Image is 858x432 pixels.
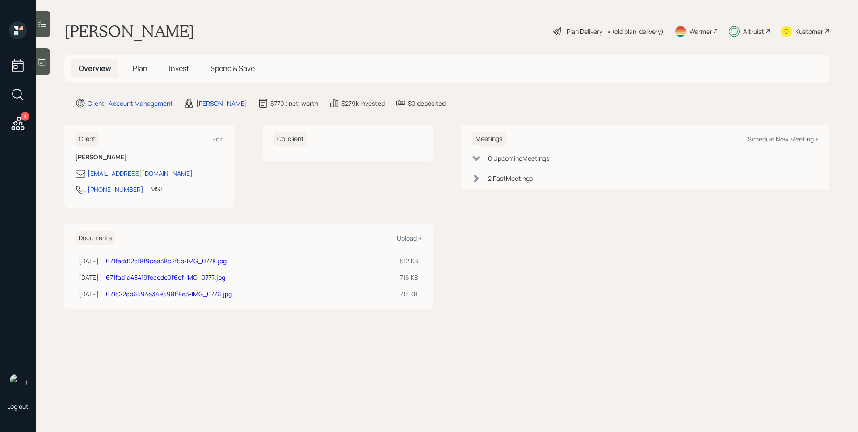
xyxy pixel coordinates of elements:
div: [PERSON_NAME] [196,99,247,108]
h1: [PERSON_NAME] [64,21,194,41]
h6: Client [75,132,99,146]
span: Invest [169,63,189,73]
div: Warmer [690,27,712,36]
div: 3 [21,112,29,121]
a: 671fad1a48419fecede0f6ef-IMG_0777.jpg [106,273,225,282]
div: Schedule New Meeting + [748,135,819,143]
div: [EMAIL_ADDRESS][DOMAIN_NAME] [88,169,193,178]
div: MST [151,184,164,194]
div: $279k invested [341,99,385,108]
div: Altruist [743,27,764,36]
h6: Documents [75,231,115,245]
div: Plan Delivery [567,27,602,36]
img: james-distasi-headshot.png [9,374,27,391]
div: Log out [7,402,29,411]
div: Kustomer [795,27,823,36]
div: $0 deposited [408,99,446,108]
div: 512 KB [400,256,418,266]
span: Spend & Save [210,63,255,73]
div: 0 Upcoming Meeting s [488,154,549,163]
h6: Co-client [273,132,307,146]
h6: Meetings [472,132,506,146]
div: Edit [212,135,223,143]
span: Plan [133,63,147,73]
div: [DATE] [79,273,99,282]
div: 716 KB [400,273,418,282]
a: 671c22cb6594e349598ff8e3-IMG_0776.jpg [106,290,232,298]
div: $770k net-worth [270,99,318,108]
span: Overview [79,63,111,73]
div: 715 KB [400,289,418,299]
div: 2 Past Meeting s [488,174,533,183]
div: • (old plan-delivery) [607,27,664,36]
h6: [PERSON_NAME] [75,154,223,161]
div: [DATE] [79,256,99,266]
div: Upload + [397,234,422,242]
div: [PHONE_NUMBER] [88,185,143,194]
div: [DATE] [79,289,99,299]
a: 671fadd12cf8f9cea38c2f5b-IMG_0778.jpg [106,257,227,265]
div: Client · Account Management [88,99,173,108]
